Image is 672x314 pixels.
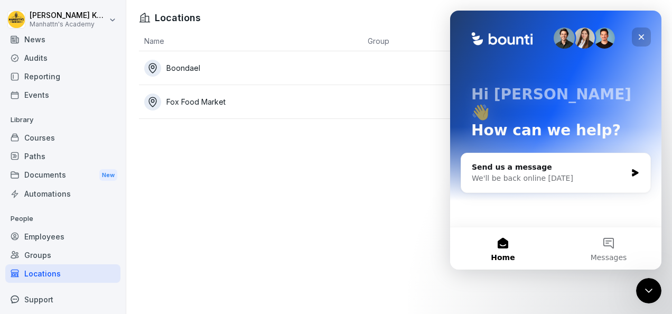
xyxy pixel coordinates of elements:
[5,227,120,246] a: Employees
[5,246,120,264] a: Groups
[5,264,120,283] a: Locations
[5,67,120,86] a: Reporting
[5,290,120,309] div: Support
[144,60,362,77] a: Boondael
[5,112,120,128] p: Library
[5,165,120,185] div: Documents
[155,11,201,25] h1: Locations
[99,169,117,181] div: New
[5,86,120,104] a: Events
[139,31,362,51] th: Name
[30,11,107,20] p: [PERSON_NAME] Kabou
[362,31,586,51] th: Group
[5,210,120,227] p: People
[450,11,661,270] iframe: Intercom live chat
[5,147,120,165] a: Paths
[30,21,107,28] p: Manhattn's Academy
[5,165,120,185] a: DocumentsNew
[636,278,661,303] iframe: Intercom live chat
[144,94,362,110] a: Fox Food Market
[5,184,120,203] a: Automations
[5,128,120,147] a: Courses
[5,49,120,67] a: Audits
[5,30,120,49] a: News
